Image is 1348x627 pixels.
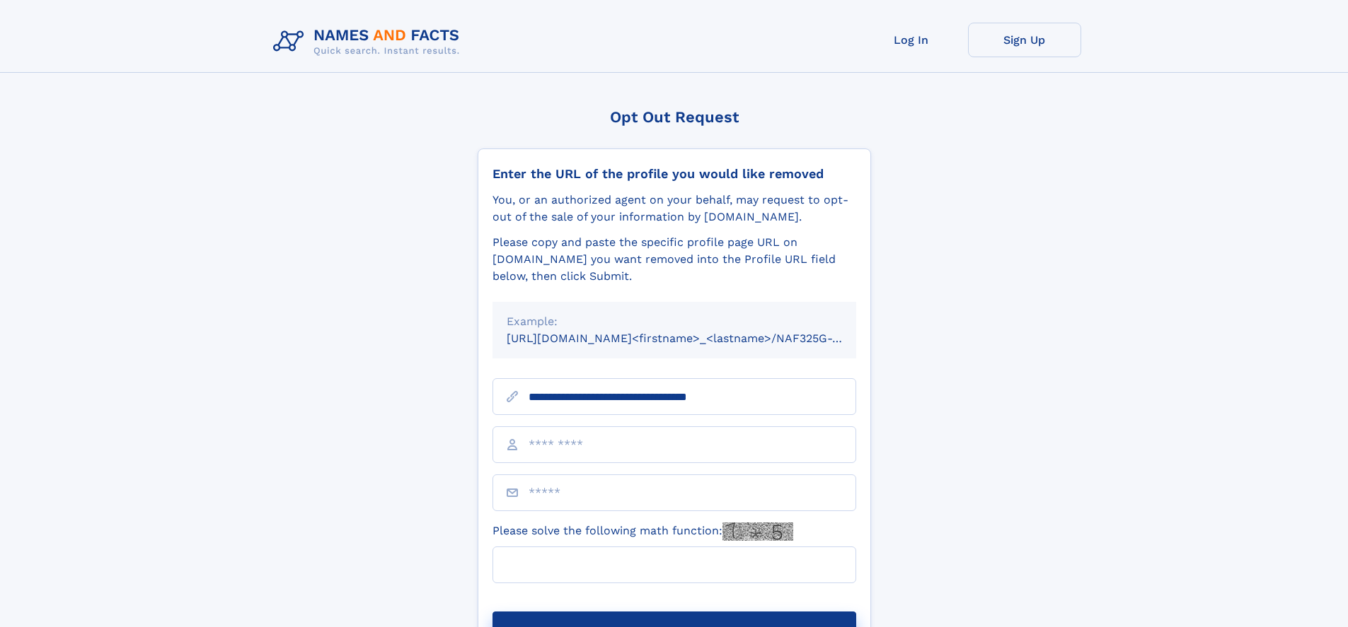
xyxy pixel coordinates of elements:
label: Please solve the following math function: [492,522,793,541]
a: Sign Up [968,23,1081,57]
a: Log In [855,23,968,57]
div: Example: [507,313,842,330]
div: Opt Out Request [478,108,871,126]
small: [URL][DOMAIN_NAME]<firstname>_<lastname>/NAF325G-xxxxxxxx [507,332,883,345]
div: You, or an authorized agent on your behalf, may request to opt-out of the sale of your informatio... [492,192,856,225]
div: Please copy and paste the specific profile page URL on [DOMAIN_NAME] you want removed into the Pr... [492,234,856,285]
img: Logo Names and Facts [267,23,471,61]
div: Enter the URL of the profile you would like removed [492,166,856,182]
